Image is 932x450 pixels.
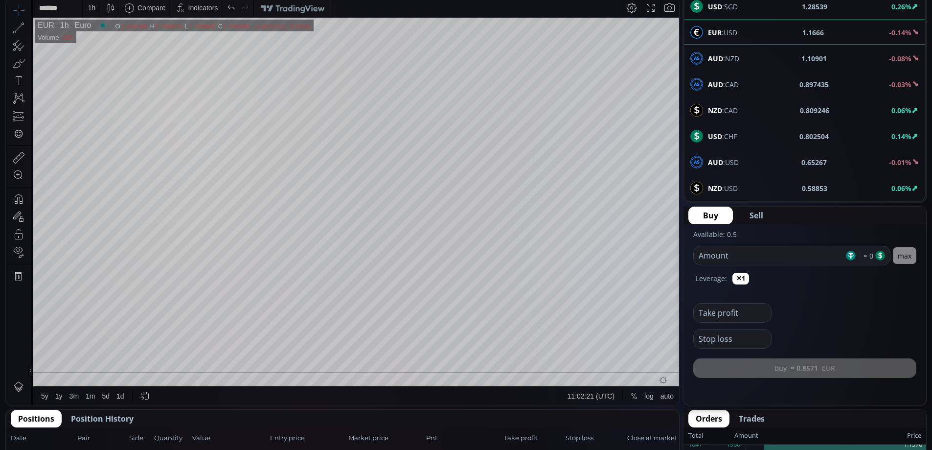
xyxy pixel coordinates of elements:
[270,433,345,443] span: Entry price
[179,24,182,31] div: L
[800,105,829,116] b: 0.809246
[688,429,734,442] div: Total
[426,433,501,443] span: PnL
[708,131,737,142] span: :CHF
[32,35,53,43] div: Volume
[18,413,54,425] span: Positions
[889,80,911,89] b: -0.03%
[504,433,563,443] span: Take profit
[144,24,149,31] div: H
[801,53,827,64] b: 1.10901
[696,413,722,425] span: Orders
[655,394,668,402] div: auto
[750,210,763,221] span: Sell
[891,184,911,193] b: 0.06%
[708,184,722,193] b: NZD
[799,79,829,90] b: 0.897435
[802,1,827,12] b: 1.28539
[651,388,671,407] div: Toggle Auto Scale
[621,388,635,407] div: Toggle Percentage
[348,433,423,443] span: Market price
[889,158,911,167] b: -0.01%
[688,207,733,224] button: Buy
[57,35,68,43] div: 204
[860,251,873,261] span: ≈ 0
[23,365,27,379] div: Hide Drawings Toolbar
[64,394,73,402] div: 3m
[77,433,126,443] span: Pair
[49,394,57,402] div: 1y
[115,24,141,31] div: 1.166790
[734,429,758,442] div: Amount
[708,2,722,11] b: USD
[11,433,74,443] span: Date
[708,158,723,167] b: AUD
[9,131,17,140] div: 
[696,273,727,284] label: Leverage:
[192,433,267,443] span: Value
[891,132,911,141] b: 0.14%
[111,394,118,402] div: 1d
[708,54,723,63] b: AUD
[735,207,778,224] button: Sell
[109,24,114,31] div: O
[889,54,911,63] b: -0.08%
[693,230,737,239] label: Available: 0.5
[32,23,48,31] div: EUR
[212,24,217,31] div: C
[64,410,141,427] button: Position History
[708,79,739,90] span: :CAD
[182,5,212,13] div: Indicators
[562,394,609,402] span: 11:02:21 (UTC)
[247,24,305,31] div: −0.000170 (−0.01%)
[131,388,147,407] div: Go to
[92,23,101,31] div: Market open
[71,413,134,425] span: Position History
[708,106,722,115] b: NZD
[558,388,612,407] button: 11:02:21 (UTC)
[801,157,827,167] b: 0.65267
[627,433,674,443] span: Close at market
[566,433,624,443] span: Stop loss
[708,53,739,64] span: :NZD
[703,210,718,221] span: Buy
[739,413,765,425] span: Trades
[732,273,749,284] button: ✕1
[688,410,729,427] button: Orders
[129,433,151,443] span: Side
[708,183,738,193] span: :USD
[132,5,160,13] div: Compare
[731,410,772,427] button: Trades
[891,2,911,11] b: 0.26%
[11,410,62,427] button: Positions
[708,157,739,167] span: :USD
[635,388,651,407] div: Toggle Log Scale
[217,24,244,31] div: 1.166600
[154,433,189,443] span: Quantity
[708,132,722,141] b: USD
[82,5,90,13] div: 1 h
[802,183,827,193] b: 0.58853
[708,105,738,116] span: :CAD
[48,23,63,31] div: 1h
[80,394,89,402] div: 1m
[96,394,104,402] div: 5d
[758,429,921,442] div: Price
[891,106,911,115] b: 0.06%
[708,1,738,12] span: :SGD
[63,23,86,31] div: Euro
[799,131,829,142] b: 0.802504
[708,80,723,89] b: AUD
[638,394,648,402] div: log
[149,24,176,31] div: 1.166810
[183,24,209,31] div: 1.166600
[35,394,43,402] div: 5y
